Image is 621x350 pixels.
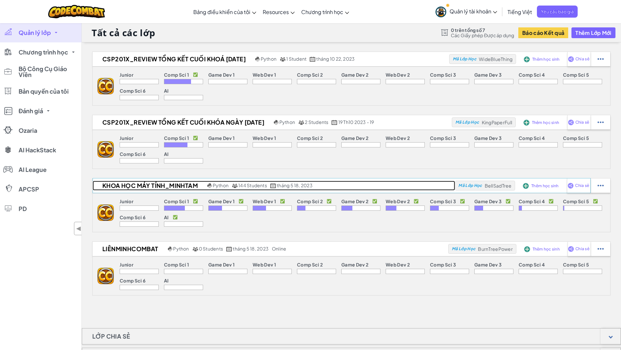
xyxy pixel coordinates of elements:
p: Comp Sci 6 [120,88,145,93]
button: Thêm Lớp Mới [571,27,615,38]
img: MultipleUsers.png [232,183,238,188]
img: python.png [274,120,279,125]
p: Comp Sci 6 [120,278,145,283]
p: Comp Sci 3 [430,199,456,204]
p: Web Dev 1 [253,262,276,267]
p: ✅ [549,199,554,204]
span: Chương trình học [301,8,343,15]
img: calendar.svg [270,183,276,188]
span: Mã Lớp Học [453,57,476,61]
p: AI [164,151,169,157]
p: ✅ [327,199,332,204]
img: MultipleUsers.png [298,120,304,125]
img: logo [97,141,114,158]
p: Game Dev 1 [208,199,235,204]
img: logo [97,268,114,284]
span: Chia sẻ [575,184,589,188]
h2: LiênMinhCombat [93,244,166,254]
p: Game Dev 2 [341,262,368,267]
span: 19 Th10 2023 - 19 [338,119,374,125]
a: Resources [259,3,298,21]
p: Web Dev 2 [386,199,410,204]
img: python.png [207,183,212,188]
span: 2 Students [305,119,328,125]
p: Comp Sci 5 [563,199,589,204]
p: AI [164,215,169,220]
p: Junior [120,72,133,77]
span: Chương trình học [19,49,68,55]
h1: Lớp chia sẻ [82,328,140,344]
p: Comp Sci 6 [120,151,145,157]
p: Game Dev 2 [341,135,368,141]
p: Comp Sci 4 [519,135,545,141]
span: ◀ [76,224,81,233]
a: Tiếng Việt [504,3,535,21]
h2: CSP201x_Review Tổng kết cuối khóa ngày [DATE] [93,117,272,127]
p: Comp Sci 1 [164,199,189,204]
span: Thêm học sinh [531,184,559,188]
span: Đánh giá [19,108,43,114]
span: Thêm học sinh [532,57,560,61]
img: logo [97,78,114,94]
img: IconStudentEllipsis.svg [598,56,604,62]
p: ✅ [506,199,510,204]
span: Thêm học sinh [532,121,559,125]
span: Bảng điều khiển của tôi [193,8,250,15]
p: Comp Sci 1 [164,262,189,267]
span: Mã Lớp Học [458,184,482,188]
span: Tiếng Việt [508,8,532,15]
img: python.png [168,247,173,251]
span: 0 trên tổng số 7 [451,27,514,33]
p: Web Dev 2 [386,262,410,267]
span: Mã Lớp Học [452,247,475,251]
p: Comp Sci 1 [164,72,189,77]
span: WideBlueThing [479,56,512,62]
span: BurnTreePower [478,246,512,252]
p: Comp Sci 3 [430,135,456,141]
span: tháng 10 22, 2023 [316,56,355,62]
img: IconShare_Purple.svg [568,183,574,189]
span: Python [279,119,295,125]
p: Comp Sci 5 [563,262,589,267]
p: Junior [120,262,133,267]
a: Yêu cầu báo giá [537,6,578,18]
p: Comp Sci 2 [297,199,323,204]
span: 0 Students [199,246,223,251]
span: tháng 5 18, 2023 [277,182,313,188]
span: Các Giấy phép Được áp dụng [451,33,514,38]
a: Khoa Học Máy Tính_MinhTam Python 144 Students tháng 5 18, 2023 [93,181,455,190]
p: AI [164,88,169,93]
p: AI [164,278,169,283]
p: Game Dev 2 [341,72,368,77]
p: ✅ [239,199,244,204]
img: CodeCombat logo [48,5,105,18]
span: tháng 5 18, 2023 [233,246,269,251]
p: ✅ [173,215,178,220]
span: Python [213,182,229,188]
span: AI HackStack [19,147,56,153]
span: Quản lý tài khoản [450,8,497,15]
p: ✅ [193,72,198,77]
p: Web Dev 1 [253,135,276,141]
img: calendar.svg [310,57,316,62]
p: Comp Sci 5 [563,135,589,141]
img: IconShare_Purple.svg [568,56,574,62]
p: Game Dev 2 [341,199,368,204]
span: Python [261,56,276,62]
img: IconAddStudents.svg [524,120,529,126]
p: ✅ [593,199,598,204]
span: AI League [19,167,47,173]
img: MultipleUsers.png [280,57,286,62]
h2: CSP201x_Review tổng kết cuối khoá [DATE] [93,54,254,64]
p: Comp Sci 6 [120,215,145,220]
span: Python [173,246,189,251]
span: 144 Students [238,182,267,188]
span: Chia sẻ [575,57,589,61]
a: Báo cáo Kết quả [518,27,568,38]
img: IconShare_Purple.svg [568,119,574,125]
a: Bảng điều khiển của tôi [190,3,259,21]
p: ✅ [372,199,377,204]
img: calendar.svg [226,247,232,251]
